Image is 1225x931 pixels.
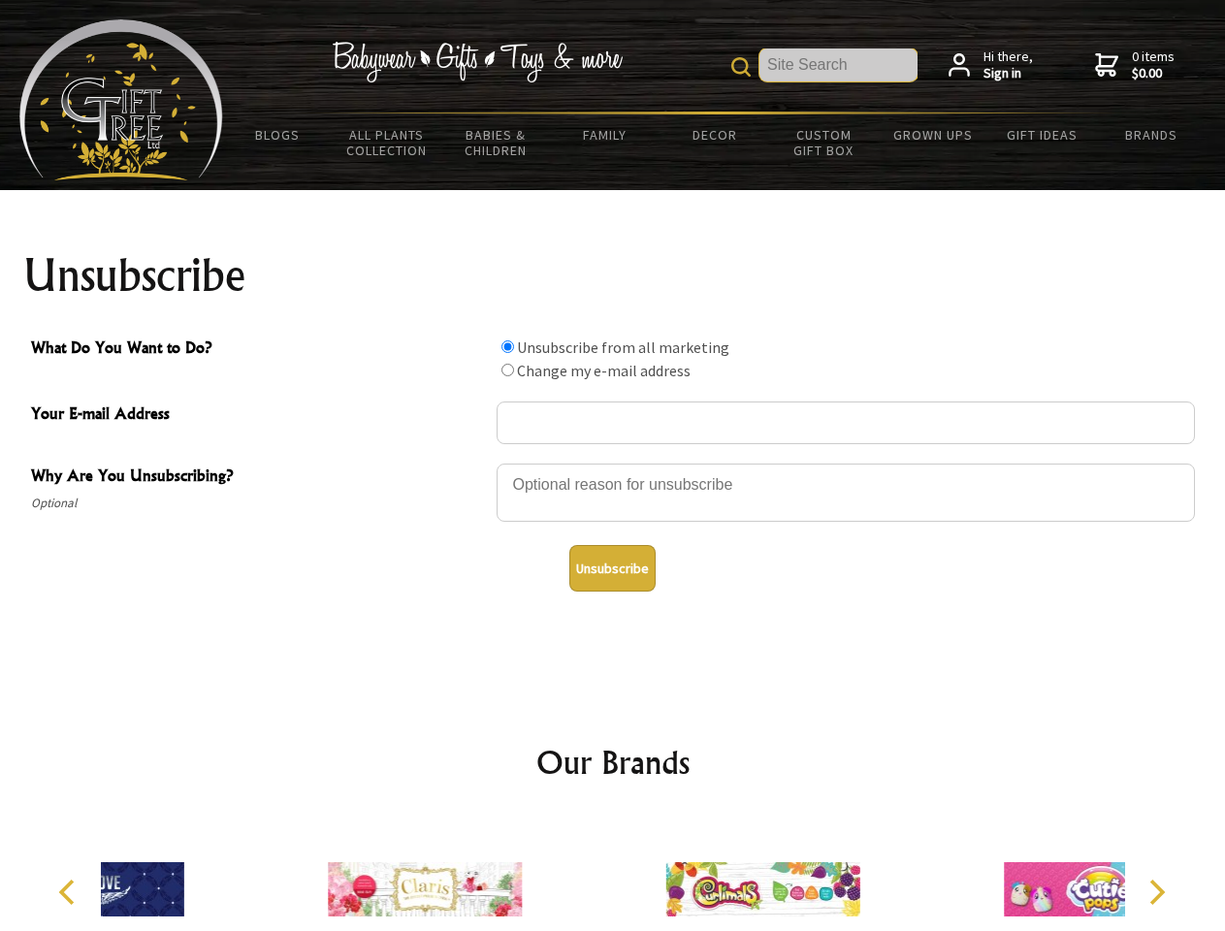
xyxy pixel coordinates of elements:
[23,252,1203,299] h1: Unsubscribe
[551,114,661,155] a: Family
[660,114,769,155] a: Decor
[501,364,514,376] input: What Do You Want to Do?
[48,871,91,914] button: Previous
[1097,114,1207,155] a: Brands
[769,114,879,171] a: Custom Gift Box
[441,114,551,171] a: Babies & Children
[731,57,751,77] img: product search
[1135,871,1177,914] button: Next
[39,739,1187,786] h2: Our Brands
[1095,48,1175,82] a: 0 items$0.00
[31,401,487,430] span: Your E-mail Address
[759,48,918,81] input: Site Search
[1132,65,1175,82] strong: $0.00
[31,492,487,515] span: Optional
[497,401,1195,444] input: Your E-mail Address
[497,464,1195,522] textarea: Why Are You Unsubscribing?
[223,114,333,155] a: BLOGS
[333,114,442,171] a: All Plants Collection
[31,464,487,492] span: Why Are You Unsubscribing?
[569,545,656,592] button: Unsubscribe
[987,114,1097,155] a: Gift Ideas
[517,361,691,380] label: Change my e-mail address
[19,19,223,180] img: Babyware - Gifts - Toys and more...
[31,336,487,364] span: What Do You Want to Do?
[983,48,1033,82] span: Hi there,
[501,340,514,353] input: What Do You Want to Do?
[949,48,1033,82] a: Hi there,Sign in
[517,337,729,357] label: Unsubscribe from all marketing
[1132,48,1175,82] span: 0 items
[332,42,623,82] img: Babywear - Gifts - Toys & more
[878,114,987,155] a: Grown Ups
[983,65,1033,82] strong: Sign in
